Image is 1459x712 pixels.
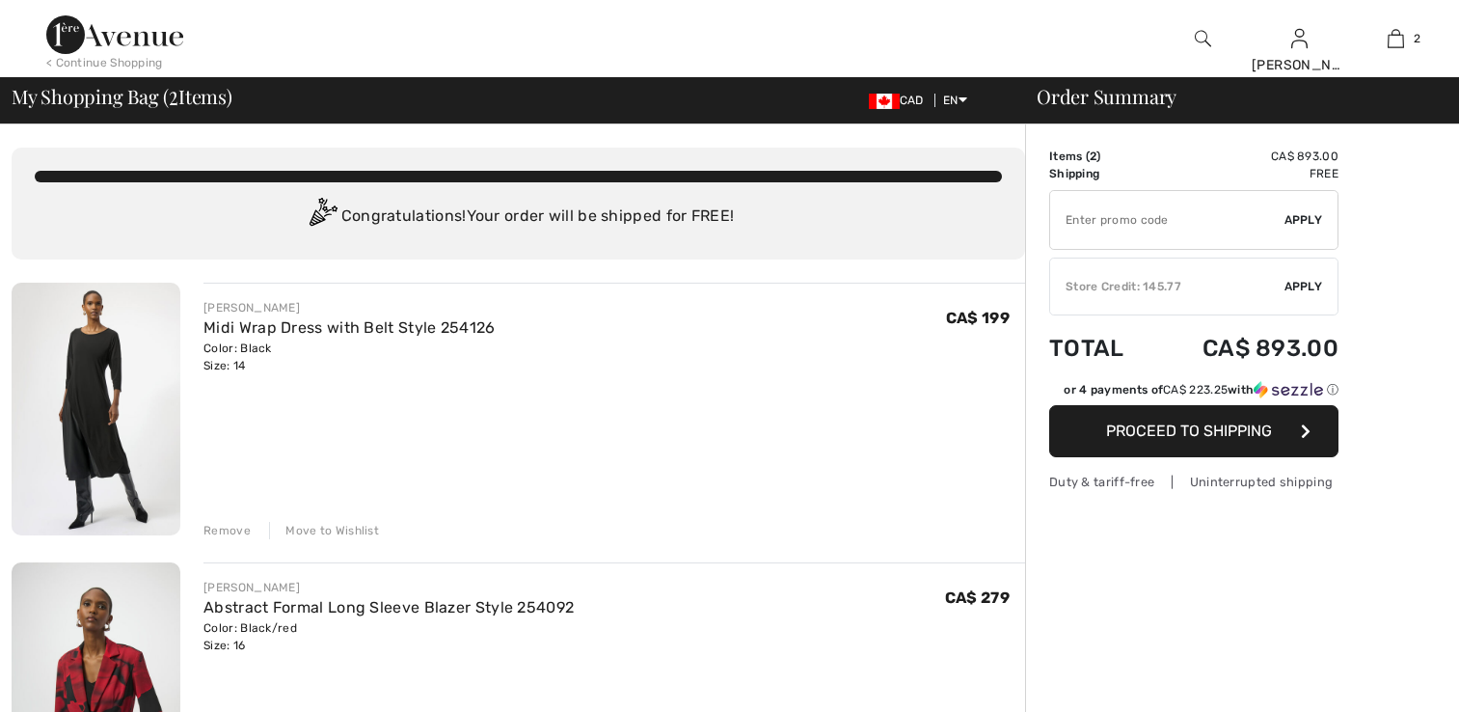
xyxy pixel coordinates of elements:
span: My Shopping Bag ( Items) [12,87,232,106]
td: Items ( ) [1049,148,1151,165]
img: Congratulation2.svg [303,198,341,236]
a: Abstract Formal Long Sleeve Blazer Style 254092 [203,598,574,616]
img: My Bag [1388,27,1404,50]
div: Duty & tariff-free | Uninterrupted shipping [1049,473,1338,491]
img: Midi Wrap Dress with Belt Style 254126 [12,283,180,535]
img: My Info [1291,27,1308,50]
img: Canadian Dollar [869,94,900,109]
span: CA$ 223.25 [1163,383,1228,397]
td: CA$ 893.00 [1151,315,1338,381]
span: Apply [1284,278,1323,295]
span: CA$ 279 [945,589,1010,607]
span: 2 [169,82,178,107]
a: Sign In [1291,29,1308,47]
div: Color: Black Size: 14 [203,340,495,374]
a: Midi Wrap Dress with Belt Style 254126 [203,318,495,337]
div: or 4 payments of with [1064,381,1338,398]
div: Move to Wishlist [269,522,379,539]
div: or 4 payments ofCA$ 223.25withSezzle Click to learn more about Sezzle [1049,381,1338,405]
span: CA$ 199 [946,309,1010,327]
span: EN [943,94,967,107]
div: [PERSON_NAME] [203,579,574,596]
div: Color: Black/red Size: 16 [203,619,574,654]
span: Proceed to Shipping [1106,422,1272,440]
td: Free [1151,165,1338,182]
img: search the website [1195,27,1211,50]
div: < Continue Shopping [46,54,163,71]
div: [PERSON_NAME] [1252,55,1346,75]
div: [PERSON_NAME] [203,299,495,316]
td: Total [1049,315,1151,381]
span: CAD [869,94,932,107]
span: 2 [1414,30,1420,47]
td: CA$ 893.00 [1151,148,1338,165]
span: Apply [1284,211,1323,229]
td: Shipping [1049,165,1151,182]
span: 2 [1090,150,1096,163]
button: Proceed to Shipping [1049,405,1338,457]
img: Sezzle [1254,381,1323,398]
div: Congratulations! Your order will be shipped for FREE! [35,198,1002,236]
img: 1ère Avenue [46,15,183,54]
input: Promo code [1050,191,1284,249]
a: 2 [1348,27,1443,50]
div: Order Summary [1013,87,1447,106]
div: Remove [203,522,251,539]
div: Store Credit: 145.77 [1050,278,1284,295]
